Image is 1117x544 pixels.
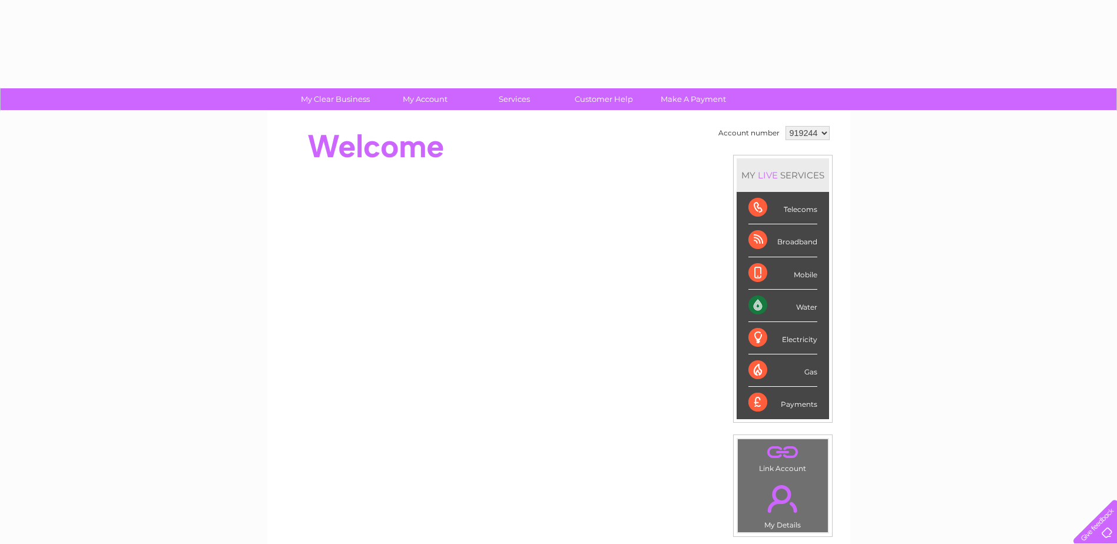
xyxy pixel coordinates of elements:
[748,224,817,257] div: Broadband
[737,439,828,476] td: Link Account
[645,88,742,110] a: Make A Payment
[737,158,829,192] div: MY SERVICES
[555,88,652,110] a: Customer Help
[466,88,563,110] a: Services
[748,322,817,354] div: Electricity
[376,88,473,110] a: My Account
[748,257,817,290] div: Mobile
[741,478,825,519] a: .
[737,475,828,533] td: My Details
[715,123,783,143] td: Account number
[748,192,817,224] div: Telecoms
[748,290,817,322] div: Water
[741,442,825,463] a: .
[748,387,817,419] div: Payments
[755,170,780,181] div: LIVE
[748,354,817,387] div: Gas
[287,88,384,110] a: My Clear Business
